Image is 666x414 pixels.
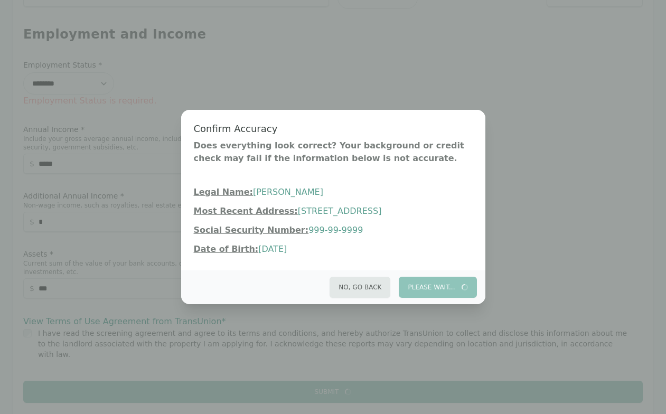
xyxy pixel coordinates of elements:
[298,206,382,216] span: [STREET_ADDRESS]
[194,139,473,165] p: Does everything look correct? Your background or credit check may fail if the information below i...
[194,225,309,235] span: Social Security Number:
[194,244,259,254] span: Date of Birth:
[258,244,287,254] span: [DATE]
[330,277,390,298] button: No, Go Back
[194,187,253,197] span: Legal Name:
[194,123,473,135] h3: Confirm Accuracy
[253,187,323,197] span: [PERSON_NAME]
[308,225,363,235] span: 999-99-9999
[194,206,298,216] span: Most Recent Address:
